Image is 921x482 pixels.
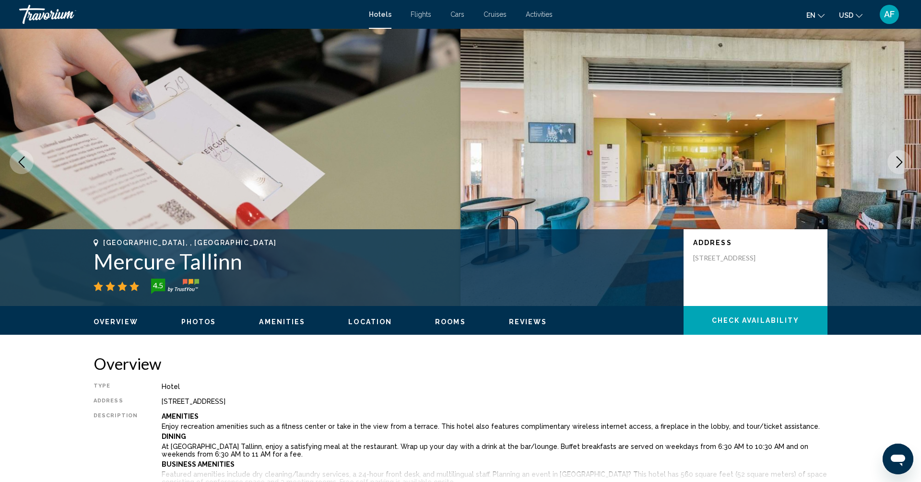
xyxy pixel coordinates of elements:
[162,443,827,458] p: At [GEOGRAPHIC_DATA] Tallinn, enjoy a satisfying meal at the restaurant. Wrap up your day with a ...
[10,150,34,174] button: Previous image
[181,318,216,326] span: Photos
[509,317,547,326] button: Reviews
[369,11,391,18] a: Hotels
[484,11,507,18] a: Cruises
[806,12,815,19] span: en
[839,8,862,22] button: Change currency
[684,306,827,335] button: Check Availability
[509,318,547,326] span: Reviews
[94,383,138,390] div: Type
[148,280,167,291] div: 4.5
[883,444,913,474] iframe: Button to launch messaging window
[348,317,392,326] button: Location
[348,318,392,326] span: Location
[411,11,431,18] a: Flights
[693,254,770,262] p: [STREET_ADDRESS]
[435,317,466,326] button: Rooms
[450,11,464,18] a: Cars
[94,398,138,405] div: Address
[162,423,827,430] p: Enjoy recreation amenities such as a fitness center or take in the view from a terrace. This hote...
[887,150,911,174] button: Next image
[19,5,359,24] a: Travorium
[151,279,199,294] img: trustyou-badge-hor.svg
[435,318,466,326] span: Rooms
[181,317,216,326] button: Photos
[884,10,895,19] span: AF
[162,383,827,390] div: Hotel
[94,354,827,373] h2: Overview
[94,249,674,274] h1: Mercure Tallinn
[712,317,800,325] span: Check Availability
[103,239,277,247] span: [GEOGRAPHIC_DATA], , [GEOGRAPHIC_DATA]
[877,4,902,24] button: User Menu
[162,460,235,468] b: Business Amenities
[693,239,818,247] p: Address
[259,317,305,326] button: Amenities
[162,412,199,420] b: Amenities
[806,8,825,22] button: Change language
[162,433,186,440] b: Dining
[162,398,827,405] div: [STREET_ADDRESS]
[94,317,138,326] button: Overview
[259,318,305,326] span: Amenities
[94,318,138,326] span: Overview
[839,12,853,19] span: USD
[526,11,553,18] a: Activities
